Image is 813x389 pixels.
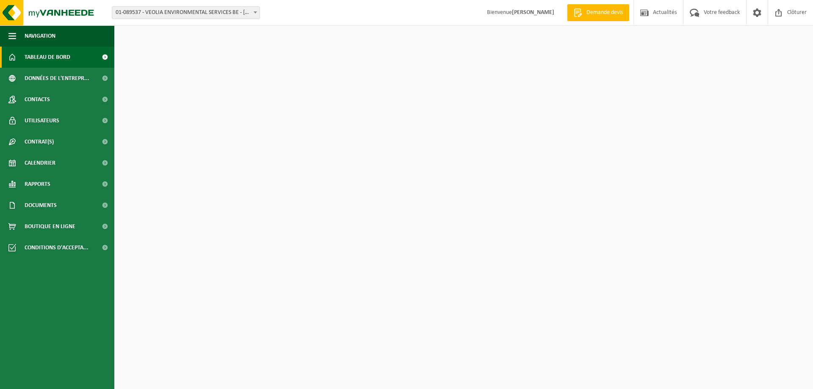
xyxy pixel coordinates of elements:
span: Documents [25,195,57,216]
span: Navigation [25,25,55,47]
strong: [PERSON_NAME] [512,9,554,16]
span: Contacts [25,89,50,110]
span: Boutique en ligne [25,216,75,237]
span: Utilisateurs [25,110,59,131]
span: Contrat(s) [25,131,54,152]
span: Demande devis [584,8,625,17]
span: Conditions d'accepta... [25,237,88,258]
span: Rapports [25,174,50,195]
span: Données de l'entrepr... [25,68,89,89]
span: Calendrier [25,152,55,174]
a: Demande devis [567,4,629,21]
span: 01-089537 - VEOLIA ENVIRONMENTAL SERVICES BE - 2340 BEERSE, STEENBAKKERSDAM 43/44 bus 2 [112,6,260,19]
span: Tableau de bord [25,47,70,68]
span: 01-089537 - VEOLIA ENVIRONMENTAL SERVICES BE - 2340 BEERSE, STEENBAKKERSDAM 43/44 bus 2 [112,7,260,19]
